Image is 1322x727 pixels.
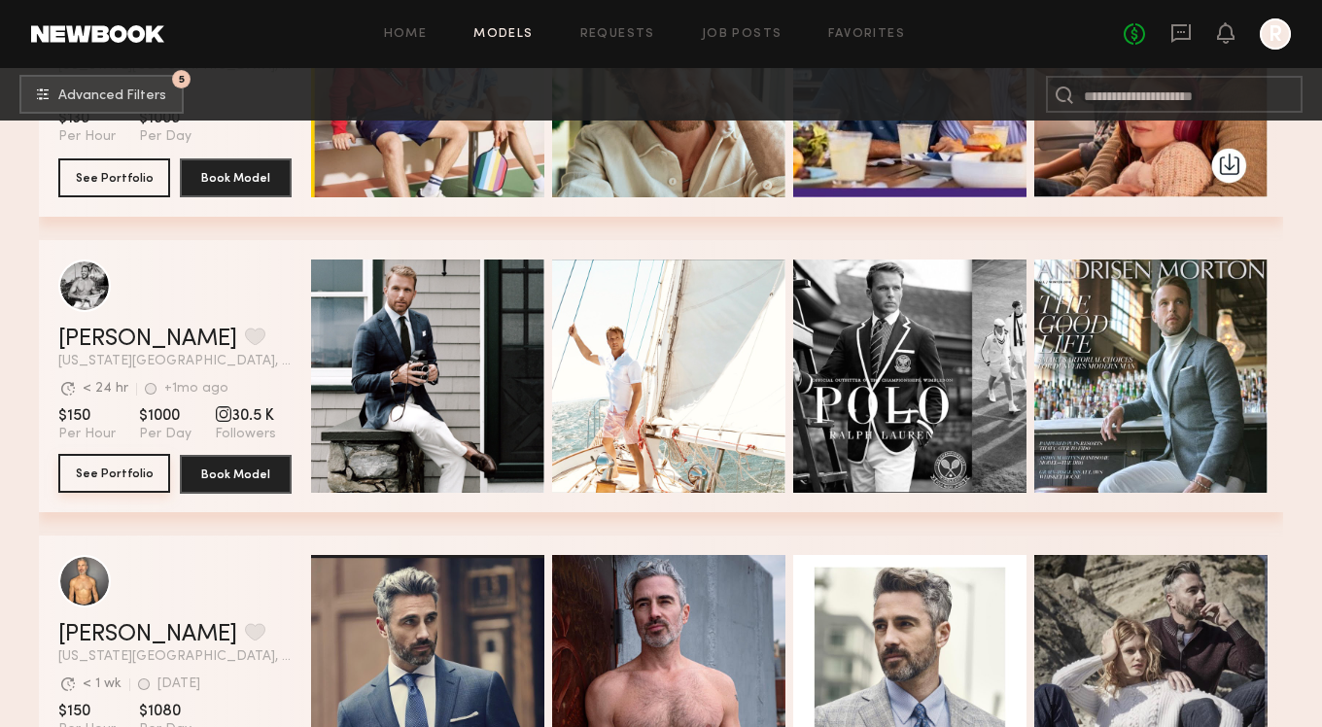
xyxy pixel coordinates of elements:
a: Models [473,28,533,41]
a: [PERSON_NAME] [58,623,237,646]
span: [US_STATE][GEOGRAPHIC_DATA], [GEOGRAPHIC_DATA] [58,355,292,368]
span: $150 [58,406,116,426]
span: $1000 [139,406,191,426]
button: Book Model [180,455,292,494]
span: $1080 [139,702,191,721]
span: Followers [215,426,276,443]
span: [US_STATE][GEOGRAPHIC_DATA], [GEOGRAPHIC_DATA] [58,650,292,664]
button: See Portfolio [58,454,170,493]
span: Per Hour [58,128,116,146]
span: 5 [179,75,185,84]
span: Per Day [139,426,191,443]
span: Per Day [139,128,191,146]
a: Requests [580,28,655,41]
span: $150 [58,702,116,721]
span: Advanced Filters [58,89,166,103]
a: Favorites [828,28,905,41]
div: < 1 wk [83,677,122,691]
button: See Portfolio [58,158,170,197]
a: R [1260,18,1291,50]
span: Per Hour [58,426,116,443]
a: See Portfolio [58,455,170,494]
a: Home [384,28,428,41]
div: < 24 hr [83,382,128,396]
a: Job Posts [702,28,783,41]
a: [PERSON_NAME] [58,328,237,351]
button: 5Advanced Filters [19,75,184,114]
button: Book Model [180,158,292,197]
div: [DATE] [157,677,200,691]
span: 30.5 K [215,406,276,426]
div: +1mo ago [164,382,228,396]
